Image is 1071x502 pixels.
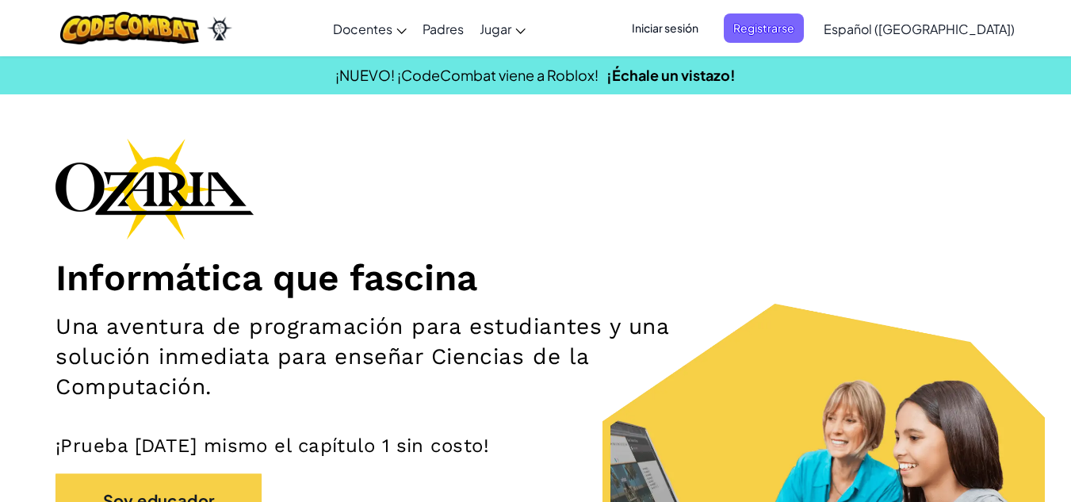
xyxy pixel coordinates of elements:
font: Registrarse [733,21,794,35]
a: Padres [415,7,472,50]
font: Docentes [333,21,392,37]
font: Una aventura de programación para estudiantes y una solución inmediata para enseñar Ciencias de l... [55,313,669,400]
img: Logotipo de CodeCombat [60,12,199,44]
font: Jugar [480,21,511,37]
font: ¡NUEVO! ¡CodeCombat viene a Roblox! [335,66,599,84]
button: Registrarse [724,13,804,43]
img: Ozaria [207,17,232,40]
button: Iniciar sesión [622,13,708,43]
font: Iniciar sesión [632,21,698,35]
font: Español ([GEOGRAPHIC_DATA]) [824,21,1015,37]
font: Padres [423,21,464,37]
a: ¡Échale un vistazo! [606,66,736,84]
font: ¡Prueba [DATE] mismo el capítulo 1 sin costo! [55,435,489,457]
a: Español ([GEOGRAPHIC_DATA]) [816,7,1023,50]
a: Docentes [325,7,415,50]
img: Logotipo de la marca Ozaria [55,138,254,240]
font: Informática que fascina [55,256,477,299]
a: Jugar [472,7,534,50]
